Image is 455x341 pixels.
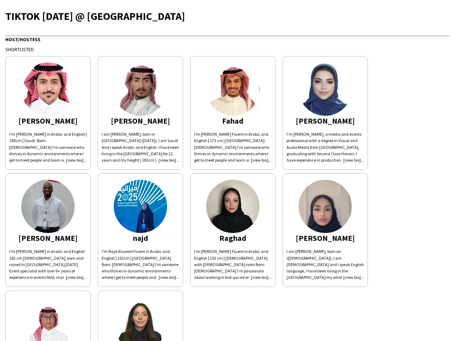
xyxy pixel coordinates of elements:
[206,180,259,233] img: thumb-684788ecee290.jpeg
[114,180,167,233] img: thumb-2b3b45e7-56f7-4c56-995a-20a80ce47680.jpg
[9,118,87,124] div: [PERSON_NAME]
[194,235,272,241] div: Raghad
[5,36,450,43] div: Host/Hostess
[102,131,179,163] div: I am [PERSON_NAME], born in [GEOGRAPHIC_DATA] ([DATE]). I am Saudi And I speak Arabic and English...
[287,118,364,124] div: [PERSON_NAME]
[287,131,364,163] div: I’m [PERSON_NAME], a media and events professional with a degree in Visual and Audio Media from [...
[9,248,87,281] div: I'm [PERSON_NAME] in Arabic and English 182 cm [DEMOGRAPHIC_DATA], born and raised in [GEOGRAPHIC...
[287,248,364,281] div: I am [PERSON_NAME], born on ([DEMOGRAPHIC_DATA]) ,I am [DEMOGRAPHIC_DATA] and I speak English lan...
[299,180,352,233] img: thumb-65ef5c59ed7f7.jpeg
[102,235,179,241] div: najd
[206,63,259,116] img: thumb-661d66a5f0845.jpeg
[194,248,272,281] div: I'm [PERSON_NAME] Fluent in Arabic and English | 153 cm | [DEMOGRAPHIC_DATA] with [DEMOGRAPHIC_DA...
[194,131,272,163] div: I'm [PERSON_NAME] Fluent in Arabic and English | 173 cm | [GEOGRAPHIC_DATA]: [DEMOGRAPHIC_DATA] I...
[21,180,75,233] img: thumb-6888ae0939b58.jpg
[102,118,179,124] div: [PERSON_NAME]
[21,63,75,116] img: thumb-661fd7788fdb4.jpg
[287,235,364,241] div: [PERSON_NAME]
[114,63,167,116] img: thumb-67309c33a9f9c.jpeg
[5,46,450,53] div: Shortlisted
[9,131,87,163] div: I'm [PERSON_NAME] in Arabic and English | 180cm | Saudi- Born: [DEMOGRAPHIC_DATA] I'm someone who...
[102,248,179,281] div: I'm Najd Alsaeed Fluent in Arabic and English | 153cm | [GEOGRAPHIC_DATA] Born: [DEMOGRAPHIC_DATA...
[194,118,272,124] div: Fahad
[5,11,450,21] div: TIKTOK [DATE] @ [GEOGRAPHIC_DATA]
[9,235,87,241] div: [PERSON_NAME]
[299,63,352,116] img: thumb-6740e0975d61b.jpeg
